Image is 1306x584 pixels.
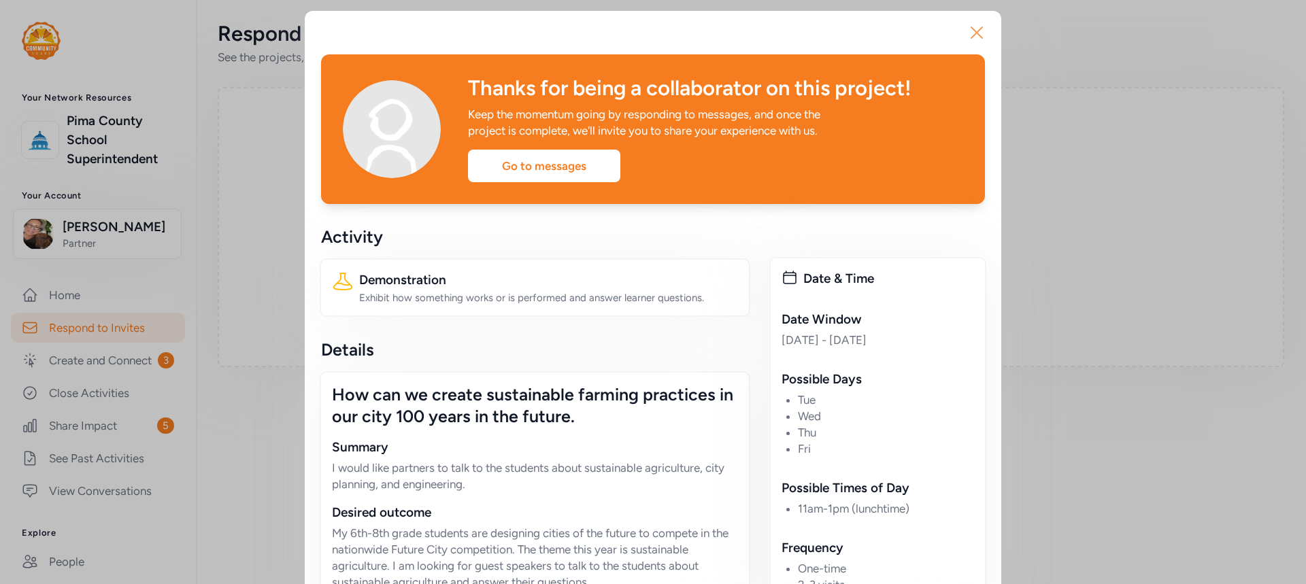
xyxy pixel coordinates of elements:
[468,76,963,101] div: Thanks for being a collaborator on this project!
[798,392,974,408] li: Tue
[321,339,749,360] div: Details
[359,271,738,290] div: Demonstration
[803,269,974,288] div: Date & Time
[782,479,974,498] div: Possible Times of Day
[798,441,974,457] li: Fri
[468,106,860,139] div: Keep the momentum going by responding to messages, and once the project is complete, we'll invite...
[798,560,974,577] li: One-time
[468,150,620,182] div: Go to messages
[321,226,749,247] div: Activity
[782,538,974,557] div: Frequency
[332,460,738,492] p: I would like partners to talk to the students about sustainable agriculture, city planning, and e...
[332,438,738,457] div: Summary
[782,310,974,329] div: Date Window
[332,383,738,427] div: How can we create sustainable farming practices in our city 100 years in the future.
[798,500,974,517] li: 11am-1pm (lunchtime)
[798,424,974,441] li: Thu
[359,291,738,305] div: Exhibit how something works or is performed and answer learner questions.
[343,80,441,178] img: Avatar
[782,370,974,389] div: Possible Days
[798,408,974,424] li: Wed
[332,503,738,522] div: Desired outcome
[782,332,974,348] div: [DATE] - [DATE]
